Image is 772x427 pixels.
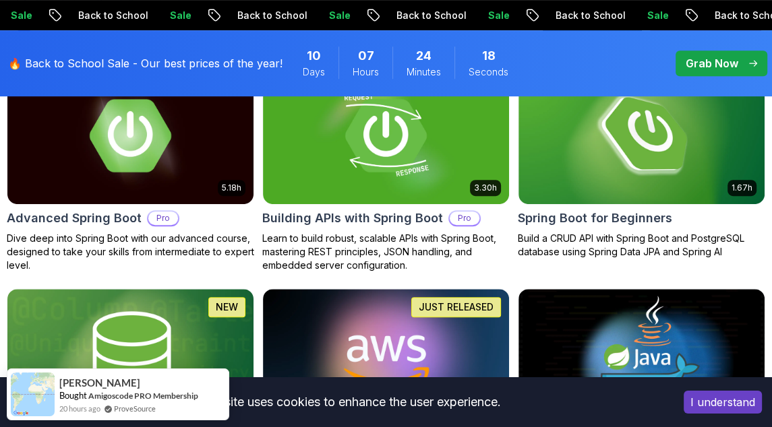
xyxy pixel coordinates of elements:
[358,46,374,65] span: 7 Hours
[518,209,672,228] h2: Spring Boot for Beginners
[218,9,309,22] p: Back to School
[7,67,254,204] img: Advanced Spring Boot card
[518,289,765,426] img: Docker for Java Developers card
[307,46,321,65] span: 10 Days
[7,209,142,228] h2: Advanced Spring Boot
[114,403,156,414] a: ProveSource
[7,289,254,426] img: Spring Data JPA card
[536,9,628,22] p: Back to School
[628,9,671,22] p: Sale
[407,65,441,79] span: Minutes
[262,66,510,272] a: Building APIs with Spring Boot card3.30hBuilding APIs with Spring BootProLearn to build robust, s...
[732,183,752,193] p: 1.67h
[482,46,496,65] span: 18 Seconds
[353,65,379,79] span: Hours
[262,232,510,272] p: Learn to build robust, scalable APIs with Spring Boot, mastering REST principles, JSON handling, ...
[150,9,194,22] p: Sale
[8,55,283,71] p: 🔥 Back to School Sale - Our best prices of the year!
[59,403,100,414] span: 20 hours ago
[518,232,765,259] p: Build a CRUD API with Spring Boot and PostgreSQL database using Spring Data JPA and Spring AI
[10,387,663,417] div: This website uses cookies to enhance the user experience.
[469,9,512,22] p: Sale
[59,390,87,401] span: Bought
[262,209,443,228] h2: Building APIs with Spring Boot
[469,65,508,79] span: Seconds
[222,183,241,193] p: 5.18h
[684,391,762,414] button: Accept cookies
[303,65,325,79] span: Days
[419,300,494,314] p: JUST RELEASED
[263,289,509,426] img: AWS for Developers card
[416,46,432,65] span: 24 Minutes
[7,66,254,272] a: Advanced Spring Boot card5.18hAdvanced Spring BootProDive deep into Spring Boot with our advanced...
[11,372,55,416] img: provesource social proof notification image
[518,66,765,259] a: Spring Boot for Beginners card1.67hNEWSpring Boot for BeginnersBuild a CRUD API with Spring Boot ...
[216,300,238,314] p: NEW
[7,232,254,272] p: Dive deep into Spring Boot with our advanced course, designed to take your skills from intermedia...
[377,9,469,22] p: Back to School
[148,211,178,225] p: Pro
[263,67,509,204] img: Building APIs with Spring Boot card
[518,67,765,204] img: Spring Boot for Beginners card
[59,9,150,22] p: Back to School
[88,391,198,401] a: Amigoscode PRO Membership
[309,9,353,22] p: Sale
[474,183,497,193] p: 3.30h
[59,377,140,389] span: [PERSON_NAME]
[686,55,738,71] p: Grab Now
[450,211,479,225] p: Pro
